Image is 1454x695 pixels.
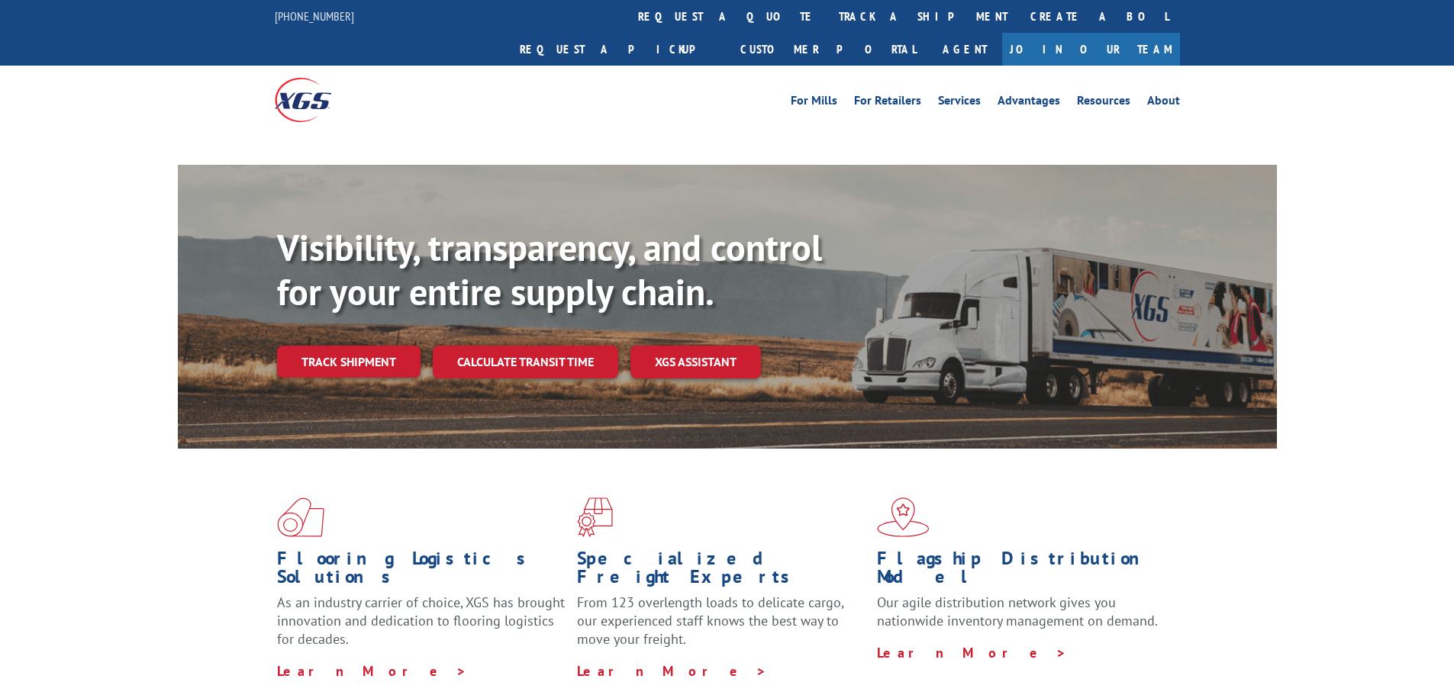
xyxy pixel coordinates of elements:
[277,224,822,315] b: Visibility, transparency, and control for your entire supply chain.
[630,346,761,378] a: XGS ASSISTANT
[1077,95,1130,111] a: Resources
[277,497,324,537] img: xgs-icon-total-supply-chain-intelligence-red
[998,95,1060,111] a: Advantages
[275,8,354,24] a: [PHONE_NUMBER]
[1002,33,1180,66] a: Join Our Team
[277,662,467,680] a: Learn More >
[277,594,565,648] span: As an industry carrier of choice, XGS has brought innovation and dedication to flooring logistics...
[577,594,866,661] p: From 123 overlength loads to delicate cargo, our experienced staff knows the best way to move you...
[877,497,930,537] img: xgs-icon-flagship-distribution-model-red
[877,644,1067,661] a: Learn More >
[729,33,927,66] a: Customer Portal
[577,549,866,594] h1: Specialized Freight Experts
[791,95,837,111] a: For Mills
[577,497,613,537] img: xgs-icon-focused-on-flooring-red
[877,594,1158,629] span: Our agile distribution network gives you nationwide inventory management on demand.
[1147,95,1180,111] a: About
[854,95,921,111] a: For Retailers
[927,33,1002,66] a: Agent
[277,346,421,378] a: Track shipment
[577,662,767,680] a: Learn More >
[277,549,566,594] h1: Flooring Logistics Solutions
[508,33,729,66] a: Request a pickup
[938,95,981,111] a: Services
[877,549,1165,594] h1: Flagship Distribution Model
[433,346,618,378] a: Calculate transit time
